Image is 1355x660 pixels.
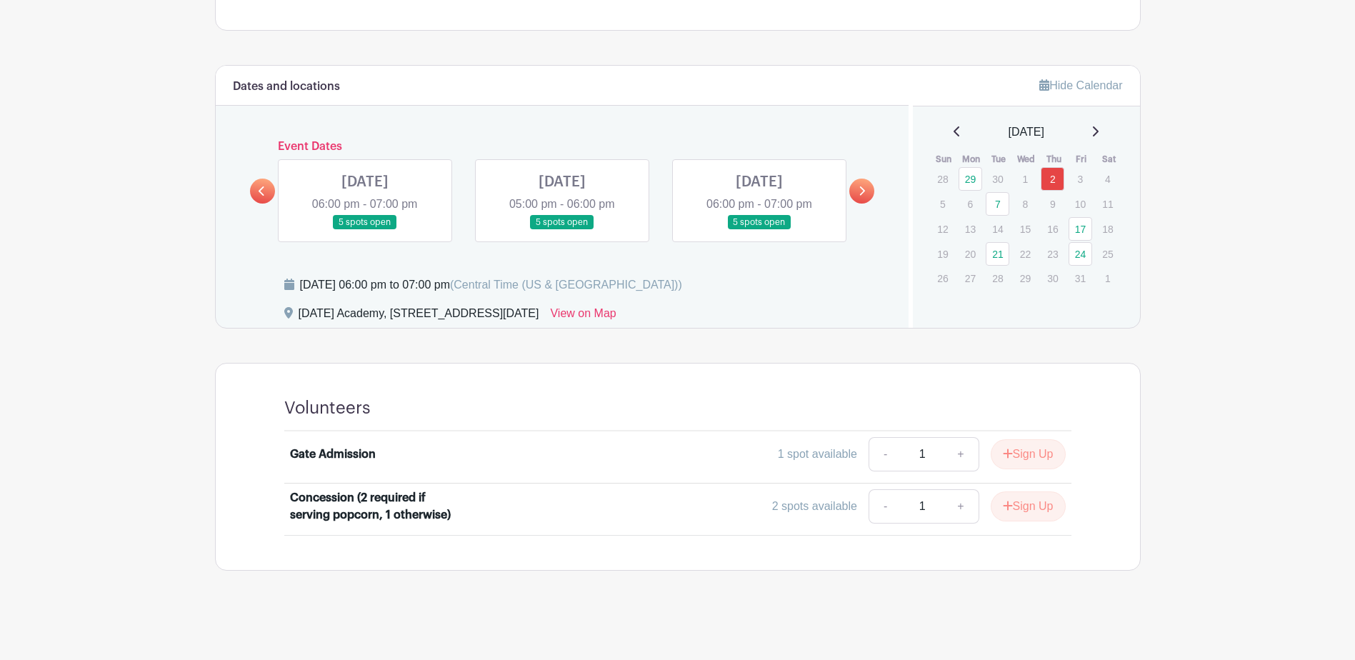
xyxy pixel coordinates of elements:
th: Sun [930,152,958,166]
a: - [869,489,901,524]
p: 1 [1096,267,1119,289]
p: 13 [959,218,982,240]
p: 11 [1096,193,1119,215]
a: 29 [959,167,982,191]
a: + [943,489,979,524]
a: - [869,437,901,471]
p: 23 [1041,243,1064,265]
a: Hide Calendar [1039,79,1122,91]
p: 31 [1069,267,1092,289]
th: Wed [1013,152,1041,166]
p: 1 [1014,168,1037,190]
p: 4 [1096,168,1119,190]
p: 6 [959,193,982,215]
p: 3 [1069,168,1092,190]
a: 17 [1069,217,1092,241]
p: 26 [931,267,954,289]
p: 18 [1096,218,1119,240]
th: Thu [1040,152,1068,166]
a: 21 [986,242,1009,266]
div: 2 spots available [772,498,857,515]
p: 22 [1014,243,1037,265]
p: 28 [986,267,1009,289]
p: 19 [931,243,954,265]
span: (Central Time (US & [GEOGRAPHIC_DATA])) [450,279,682,291]
div: [DATE] 06:00 pm to 07:00 pm [300,276,682,294]
p: 28 [931,168,954,190]
p: 10 [1069,193,1092,215]
th: Tue [985,152,1013,166]
a: + [943,437,979,471]
p: 12 [931,218,954,240]
p: 20 [959,243,982,265]
p: 30 [1041,267,1064,289]
h6: Event Dates [275,140,850,154]
button: Sign Up [991,439,1066,469]
p: 27 [959,267,982,289]
th: Sat [1095,152,1123,166]
p: 16 [1041,218,1064,240]
div: Gate Admission [290,446,376,463]
p: 9 [1041,193,1064,215]
p: 25 [1096,243,1119,265]
p: 8 [1014,193,1037,215]
h6: Dates and locations [233,80,340,94]
a: 2 [1041,167,1064,191]
p: 15 [1014,218,1037,240]
p: 29 [1014,267,1037,289]
p: 14 [986,218,1009,240]
div: 1 spot available [778,446,857,463]
th: Mon [958,152,986,166]
div: Concession (2 required if serving popcorn, 1 otherwise) [290,489,467,524]
a: View on Map [550,305,616,328]
div: [DATE] Academy, [STREET_ADDRESS][DATE] [299,305,539,328]
a: 7 [986,192,1009,216]
p: 5 [931,193,954,215]
p: 30 [986,168,1009,190]
th: Fri [1068,152,1096,166]
a: 24 [1069,242,1092,266]
span: [DATE] [1009,124,1044,141]
h4: Volunteers [284,398,371,419]
button: Sign Up [991,491,1066,521]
